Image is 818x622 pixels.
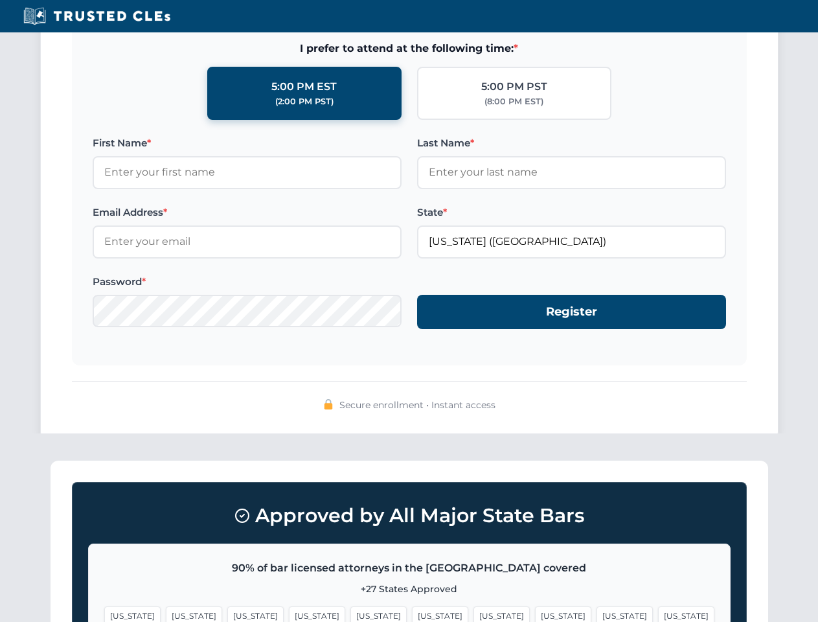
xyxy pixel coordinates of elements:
[481,78,547,95] div: 5:00 PM PST
[323,399,334,409] img: 🔒
[104,560,714,577] p: 90% of bar licensed attorneys in the [GEOGRAPHIC_DATA] covered
[104,582,714,596] p: +27 States Approved
[19,6,174,26] img: Trusted CLEs
[93,274,402,290] label: Password
[417,295,726,329] button: Register
[271,78,337,95] div: 5:00 PM EST
[93,205,402,220] label: Email Address
[93,156,402,189] input: Enter your first name
[417,225,726,258] input: Florida (FL)
[417,156,726,189] input: Enter your last name
[484,95,543,108] div: (8:00 PM EST)
[93,40,726,57] span: I prefer to attend at the following time:
[93,135,402,151] label: First Name
[88,498,731,533] h3: Approved by All Major State Bars
[417,205,726,220] label: State
[417,135,726,151] label: Last Name
[275,95,334,108] div: (2:00 PM PST)
[339,398,495,412] span: Secure enrollment • Instant access
[93,225,402,258] input: Enter your email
